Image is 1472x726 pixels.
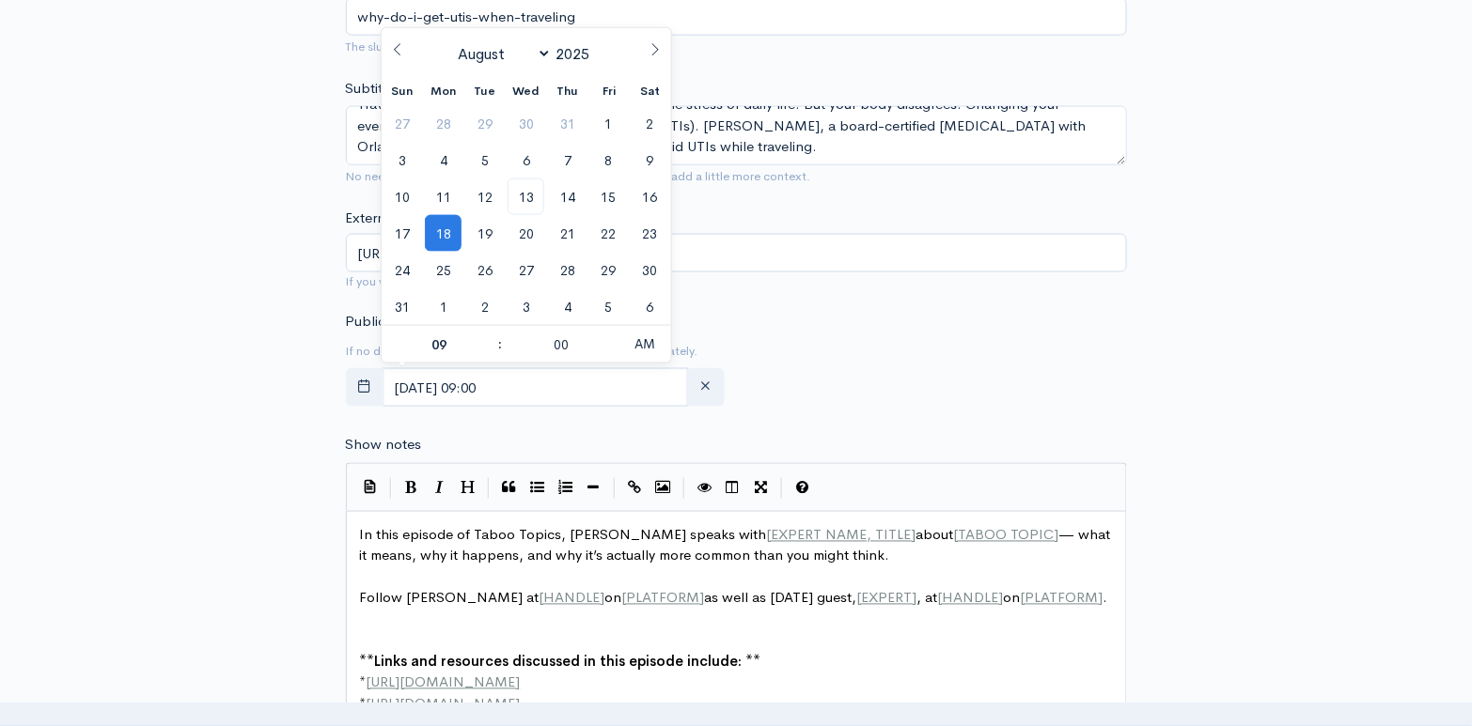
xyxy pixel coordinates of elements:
button: Numbered List [552,474,580,502]
button: Quote [495,474,524,502]
button: Toggle Side by Side [719,474,747,502]
span: Sun [382,85,423,98]
span: August 26, 2025 [466,252,503,288]
label: Show notes [346,435,422,456]
span: ] [1055,526,1059,544]
button: Insert Image [650,474,678,502]
i: | [390,478,392,500]
span: August 1, 2025 [590,105,627,142]
span: August 9, 2025 [632,142,668,178]
span: August 24, 2025 [384,252,420,288]
span: August 18, 2025 [425,215,462,252]
span: September 2, 2025 [466,288,503,325]
i: | [488,478,490,500]
button: Generic List [524,474,552,502]
span: August 17, 2025 [384,215,420,252]
button: Insert Horizontal Line [580,474,608,502]
span: August 28, 2025 [549,252,586,288]
span: July 30, 2025 [508,105,544,142]
span: August 8, 2025 [590,142,627,178]
span: Fri [588,85,630,98]
span: Wed [506,85,547,98]
span: July 28, 2025 [425,105,462,142]
span: August 15, 2025 [590,178,627,215]
button: Insert Show Notes Template [356,472,384,501]
span: August 11, 2025 [425,178,462,215]
span: August 22, 2025 [590,215,627,252]
span: Mon [423,85,464,98]
span: August 14, 2025 [549,178,586,215]
input: Enter URL [346,234,1127,272]
span: [URL][DOMAIN_NAME] [367,673,521,691]
span: ] [1099,589,1104,607]
span: August 7, 2025 [549,142,586,178]
span: [URL][DOMAIN_NAME] [367,695,521,713]
button: Markdown Guide [789,474,817,502]
span: TABOO TOPIC [959,526,1055,544]
small: If no date is selected, the episode will be published immediately. [346,343,698,359]
input: Minute [503,326,619,363]
span: [ [954,526,959,544]
span: August 4, 2025 [425,142,462,178]
span: August 19, 2025 [466,215,503,252]
i: | [614,478,616,500]
span: August 21, 2025 [549,215,586,252]
span: [ [857,589,862,607]
small: If you want to link to an external page, enter the URL here. [346,272,1127,291]
span: ] [912,526,916,544]
span: August 6, 2025 [508,142,544,178]
span: PLATFORM [1026,589,1099,607]
span: August 2, 2025 [632,105,668,142]
i: | [781,478,783,500]
span: September 3, 2025 [508,288,544,325]
span: : [497,325,503,363]
span: August 29, 2025 [590,252,627,288]
span: ] [601,589,605,607]
span: EXPERT NAME, TITLE [772,526,912,544]
span: [ [1021,589,1026,607]
span: August 5, 2025 [466,142,503,178]
span: August 27, 2025 [508,252,544,288]
span: [ [767,526,772,544]
span: September 4, 2025 [549,288,586,325]
button: Create Link [621,474,650,502]
span: September 5, 2025 [590,288,627,325]
span: August 20, 2025 [508,215,544,252]
span: August 25, 2025 [425,252,462,288]
button: Bold [398,474,426,502]
select: Month [450,43,553,65]
button: Toggle Fullscreen [747,474,775,502]
i: | [683,478,685,500]
input: Year [552,44,603,64]
span: Tue [464,85,506,98]
span: [ [540,589,544,607]
button: toggle [346,368,384,407]
span: July 29, 2025 [466,105,503,142]
span: [ [938,589,943,607]
span: August 10, 2025 [384,178,420,215]
span: HANDLE [544,589,601,607]
button: Toggle Preview [691,474,719,502]
span: HANDLE [943,589,999,607]
span: August 23, 2025 [632,215,668,252]
span: August 30, 2025 [632,252,668,288]
span: ] [700,589,705,607]
span: August 3, 2025 [384,142,420,178]
span: August 16, 2025 [632,178,668,215]
span: EXPERT [862,589,913,607]
span: September 6, 2025 [632,288,668,325]
span: Links and resources discussed in this episode include: ** [375,653,761,671]
button: Italic [426,474,454,502]
span: August 12, 2025 [466,178,503,215]
span: September 1, 2025 [425,288,462,325]
span: [ [622,589,627,607]
span: Click to toggle [619,325,670,363]
span: Follow [PERSON_NAME] at on as well as [DATE] guest, , at on . [360,589,1112,628]
input: Hour [382,326,497,363]
span: In this episode of Taboo Topics, [PERSON_NAME] speaks with about — what it means, why it happens,... [360,526,1115,565]
span: ] [999,589,1004,607]
label: External link [346,208,424,229]
label: Subtitle [346,78,395,100]
small: The slug will be used in the URL for the episode. [346,39,605,54]
span: July 27, 2025 [384,105,420,142]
